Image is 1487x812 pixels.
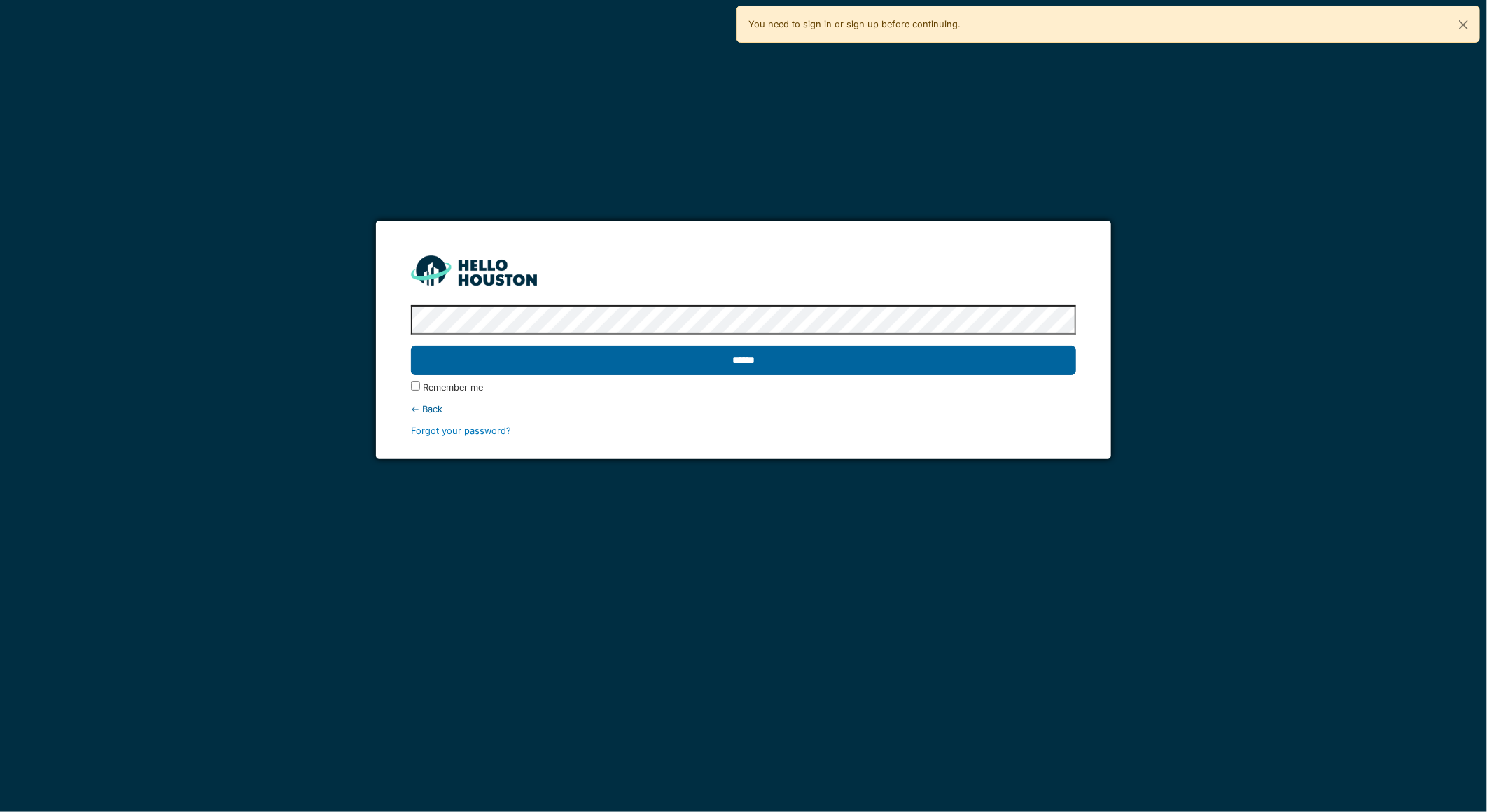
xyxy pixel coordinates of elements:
[736,6,1480,43] div: You need to sign in or sign up before continuing.
[1448,6,1479,43] button: Close
[423,381,483,394] label: Remember me
[411,255,537,286] img: HH_line-BYnF2_Hg.png
[411,402,1075,416] div: ← Back
[411,426,511,436] a: Forgot your password?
